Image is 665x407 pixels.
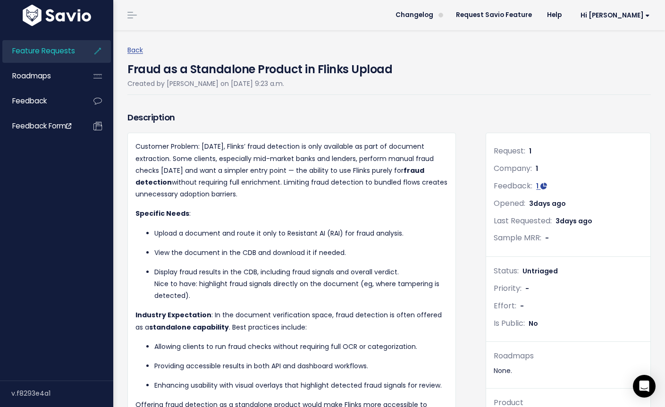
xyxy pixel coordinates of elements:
[529,199,566,208] span: 3
[494,318,525,329] span: Is Public:
[529,319,538,328] span: No
[2,115,78,137] a: Feedback form
[127,56,392,78] h4: Fraud as a Standalone Product in Flinks Upload
[494,283,522,294] span: Priority:
[154,266,448,302] p: Display fraud results in the CDB, including fraud signals and overall verdict. Nice to have: high...
[135,310,211,320] strong: Industry Expectation
[2,90,78,112] a: Feedback
[448,8,539,22] a: Request Savio Feature
[494,300,516,311] span: Effort:
[12,46,75,56] span: Feature Requests
[533,199,566,208] span: days ago
[494,180,532,191] span: Feedback:
[154,247,448,259] p: View the document in the CDB and download it if needed.
[149,322,229,332] strong: standalone capability
[545,233,549,243] span: -
[536,164,538,173] span: 1
[494,145,525,156] span: Request:
[529,146,531,156] span: 1
[12,96,47,106] span: Feedback
[494,163,532,174] span: Company:
[135,208,448,220] p: :
[494,198,525,209] span: Opened:
[154,341,448,353] p: Allowing clients to run fraud checks without requiring full OCR or categorization.
[2,65,78,87] a: Roadmaps
[127,111,456,124] h3: Description
[135,166,424,187] strong: fraud detection
[127,79,284,88] span: Created by [PERSON_NAME] on [DATE] 9:23 a.m.
[494,232,541,243] span: Sample MRR:
[494,349,643,363] div: Roadmaps
[135,209,189,218] strong: Specific Needs
[569,8,657,23] a: Hi [PERSON_NAME]
[494,215,552,226] span: Last Requested:
[154,360,448,372] p: Providing accessible results in both API and dashboard workflows.
[522,266,558,276] span: Untriaged
[536,181,547,191] a: 1
[12,121,71,131] span: Feedback form
[11,381,113,406] div: v.f8293e4a1
[581,12,650,19] span: Hi [PERSON_NAME]
[2,40,78,62] a: Feature Requests
[20,5,93,26] img: logo-white.9d6f32f41409.svg
[520,301,524,311] span: -
[127,45,143,55] a: Back
[154,228,448,239] p: Upload a document and route it only to Resistant AI (RAI) for fraud analysis.
[494,365,643,377] div: None.
[536,181,539,191] span: 1
[396,12,433,18] span: Changelog
[135,309,448,333] p: : In the document verification space, fraud detection is often offered as a . Best practices incl...
[525,284,529,293] span: -
[560,216,592,226] span: days ago
[556,216,592,226] span: 3
[539,8,569,22] a: Help
[135,141,448,200] p: Customer Problem: [DATE], Flinks’ fraud detection is only available as part of document extractio...
[154,380,448,391] p: Enhancing usability with visual overlays that highlight detected fraud signals for review.
[494,265,519,276] span: Status:
[12,71,51,81] span: Roadmaps
[633,375,656,398] div: Open Intercom Messenger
